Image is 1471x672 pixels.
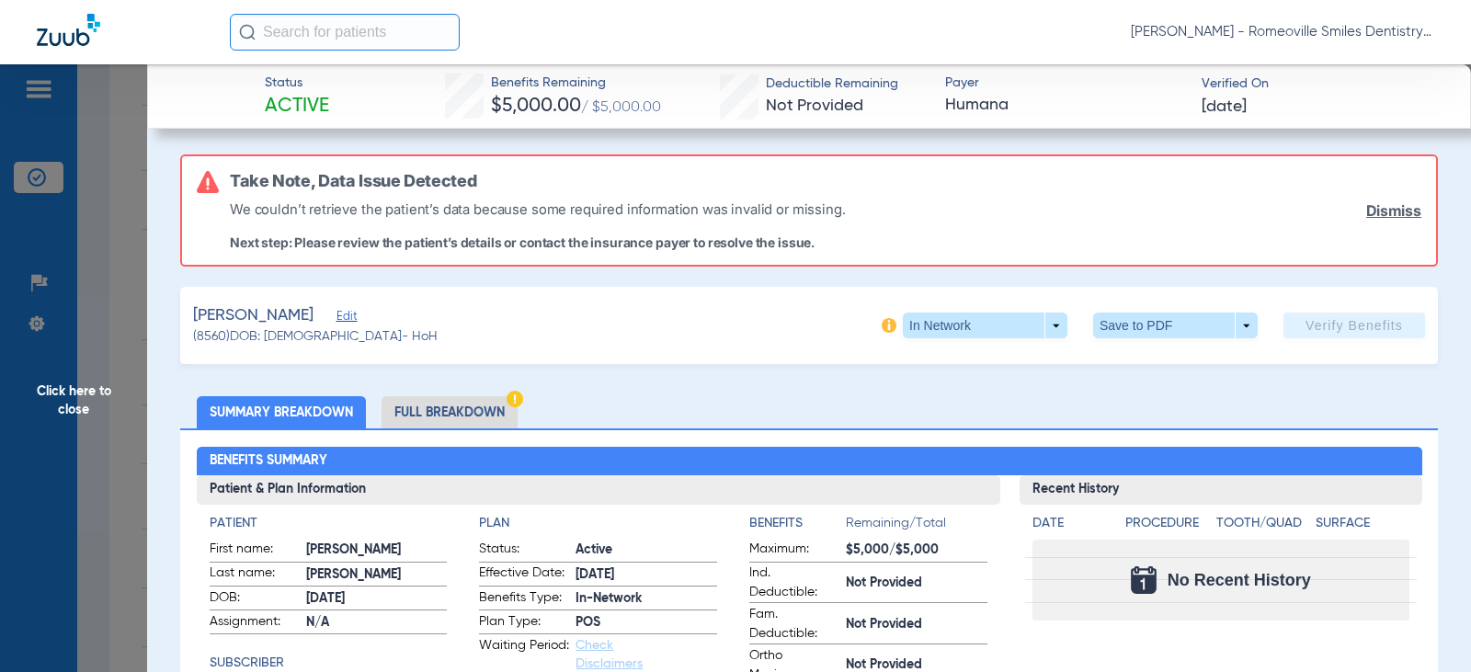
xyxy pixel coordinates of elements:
span: [DATE] [306,589,448,609]
span: In-Network [576,589,717,609]
app-breakdown-title: Tooth/Quad [1216,514,1309,540]
h6: Take Note, Data Issue Detected [230,171,476,191]
span: Maximum: [749,540,839,562]
h4: Plan [479,514,717,533]
span: Benefits Type: [479,588,569,610]
span: Edit [336,310,353,327]
h4: Procedure [1125,514,1209,533]
span: DOB: [210,588,300,610]
a: Dismiss [1366,202,1421,220]
a: Check Disclaimers [576,639,643,670]
h3: Patient & Plan Information [197,475,1001,505]
li: Summary Breakdown [197,396,366,428]
span: POS [576,613,717,632]
app-breakdown-title: Surface [1316,514,1408,540]
app-breakdown-title: Date [1032,514,1110,540]
span: $5,000/$5,000 [846,541,987,560]
h2: Benefits Summary [197,447,1422,476]
h3: Recent History [1020,475,1421,505]
span: First name: [210,540,300,562]
span: Active [576,541,717,560]
span: Status: [479,540,569,562]
span: [PERSON_NAME] [306,565,448,585]
span: Remaining/Total [846,514,987,540]
img: info-icon [882,318,896,333]
span: [DATE] [576,565,717,585]
p: Next step: Please review the patient’s details or contact the insurance payer to resolve the issue. [230,234,845,250]
span: Active [265,94,329,120]
span: [PERSON_NAME] - Romeoville Smiles Dentistry [1131,23,1434,41]
span: $5,000.00 [491,97,581,116]
span: (8560) DOB: [DEMOGRAPHIC_DATA] - HoH [193,327,438,347]
span: Ind. Deductible: [749,564,839,602]
h4: Benefits [749,514,846,533]
span: [DATE] [1202,96,1247,119]
img: Search Icon [239,24,256,40]
h4: Date [1032,514,1110,533]
span: Plan Type: [479,612,569,634]
button: In Network [903,313,1067,338]
span: Not Provided [766,97,863,114]
span: Not Provided [846,615,987,634]
app-breakdown-title: Benefits [749,514,846,540]
span: / $5,000.00 [581,100,661,115]
img: Calendar [1131,566,1157,594]
span: N/A [306,613,448,632]
h4: Tooth/Quad [1216,514,1309,533]
span: Verified On [1202,74,1442,94]
li: Full Breakdown [382,396,518,428]
p: We couldn’t retrieve the patient’s data because some required information was invalid or missing. [230,199,845,220]
span: Assignment: [210,612,300,634]
span: Payer [945,74,1185,93]
span: [PERSON_NAME] [193,304,314,327]
span: Deductible Remaining [766,74,898,94]
img: Hazard [507,391,523,407]
span: [PERSON_NAME] [306,541,448,560]
span: Effective Date: [479,564,569,586]
h4: Surface [1316,514,1408,533]
span: Last name: [210,564,300,586]
span: Not Provided [846,574,987,593]
img: error-icon [197,171,219,193]
span: Humana [945,94,1185,117]
h4: Patient [210,514,448,533]
span: No Recent History [1168,571,1311,589]
button: Save to PDF [1093,313,1258,338]
span: Status [265,74,329,93]
img: Zuub Logo [37,14,100,46]
span: Fam. Deductible: [749,605,839,644]
app-breakdown-title: Procedure [1125,514,1209,540]
span: Benefits Remaining [491,74,661,93]
input: Search for patients [230,14,460,51]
